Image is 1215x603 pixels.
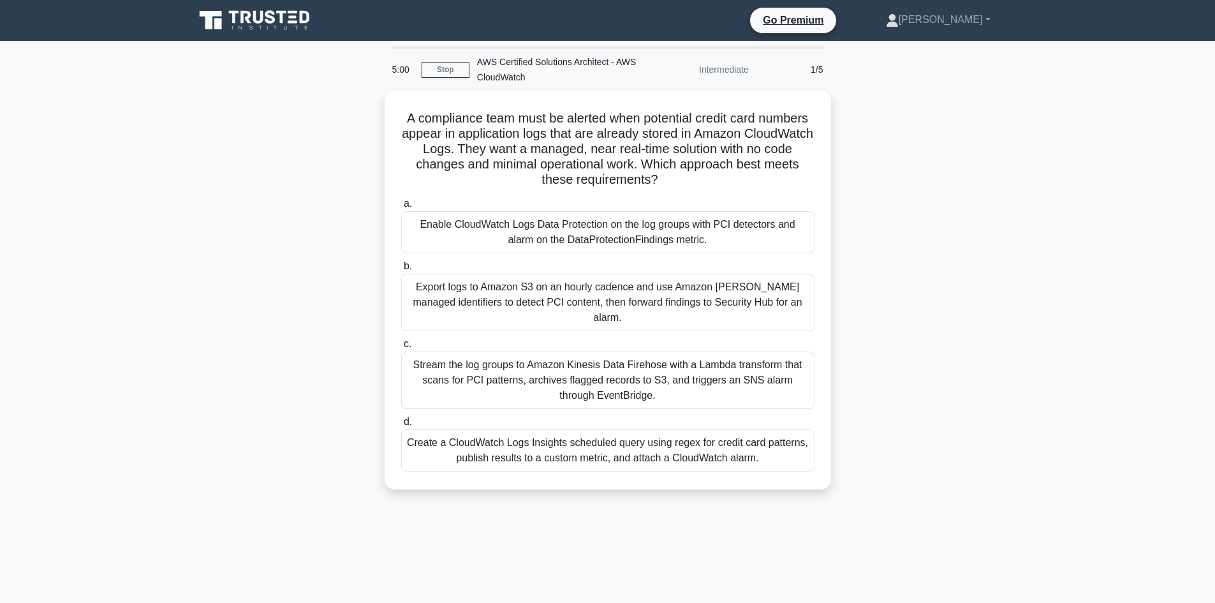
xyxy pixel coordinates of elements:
a: [PERSON_NAME] [855,7,1021,33]
div: Intermediate [645,57,756,82]
span: b. [404,260,412,271]
h5: A compliance team must be alerted when potential credit card numbers appear in application logs t... [400,110,816,188]
span: c. [404,338,411,349]
div: Create a CloudWatch Logs Insights scheduled query using regex for credit card patterns, publish r... [401,429,814,472]
span: a. [404,198,412,209]
a: Go Premium [755,12,831,28]
div: Export logs to Amazon S3 on an hourly cadence and use Amazon [PERSON_NAME] managed identifiers to... [401,274,814,331]
div: 1/5 [756,57,831,82]
div: 5:00 [385,57,422,82]
div: AWS Certified Solutions Architect - AWS CloudWatch [469,49,645,90]
span: d. [404,416,412,427]
a: Stop [422,62,469,78]
div: Stream the log groups to Amazon Kinesis Data Firehose with a Lambda transform that scans for PCI ... [401,352,814,409]
div: Enable CloudWatch Logs Data Protection on the log groups with PCI detectors and alarm on the Data... [401,211,814,253]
